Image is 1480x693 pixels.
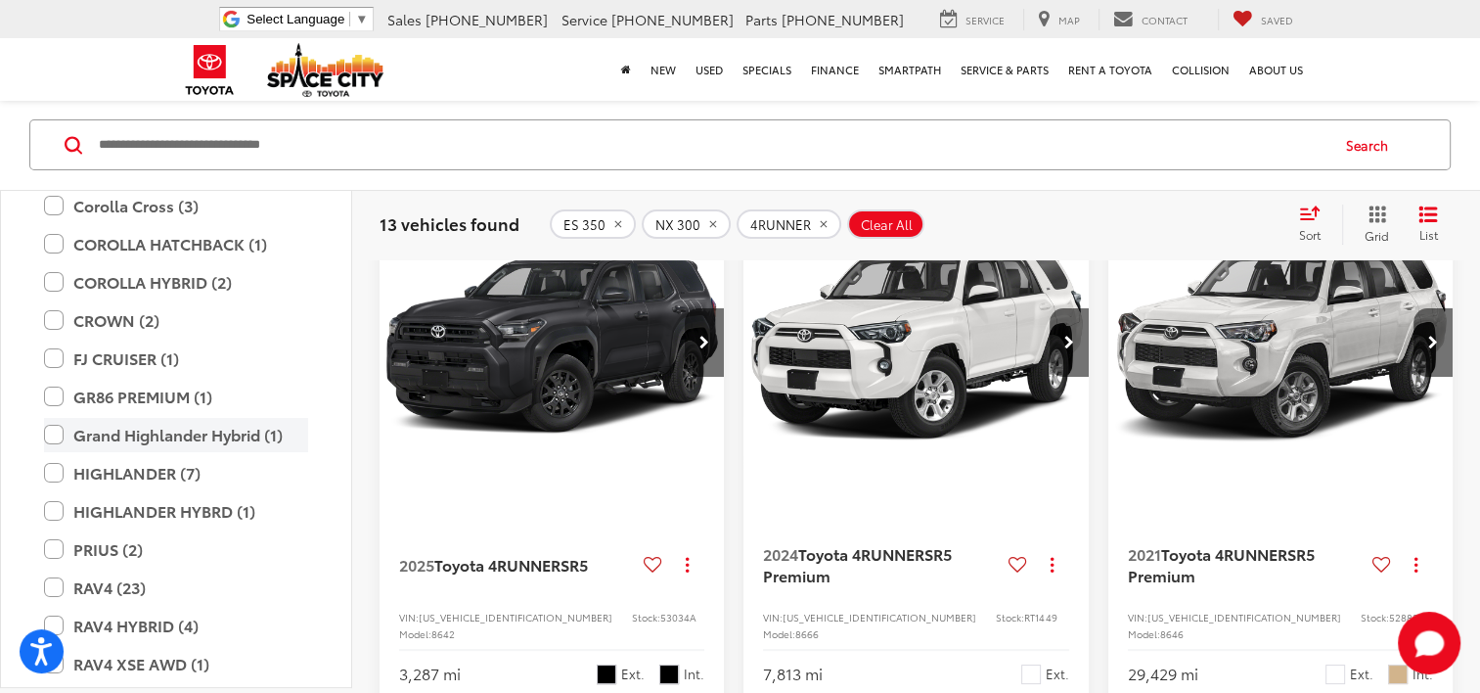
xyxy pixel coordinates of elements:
span: [US_VEHICLE_IDENTIFICATION_NUMBER] [1147,610,1341,624]
span: Ice Cap [1325,665,1345,684]
button: remove 4RUNNER [737,210,841,240]
a: Service [925,9,1019,30]
span: [PHONE_NUMBER] [782,10,904,29]
span: Model: [399,626,431,641]
label: GR86 PREMIUM (1) [44,380,308,414]
label: RAV4 HYBRID (4) [44,609,308,643]
img: 2025 Toyota 4RUNNER SR5 [379,212,726,473]
a: SmartPath [869,38,951,101]
span: VIN: [1128,610,1147,624]
a: My Saved Vehicles [1218,9,1308,30]
span: Clear All [861,217,913,233]
span: Model: [763,626,795,641]
div: 7,813 mi [763,663,823,685]
button: Actions [670,548,704,582]
span: SR5 Premium [763,542,952,586]
button: Grid View [1342,206,1404,245]
a: Rent a Toyota [1058,38,1162,101]
span: List [1418,227,1438,244]
span: 8666 [795,626,819,641]
span: Ext. [1350,665,1373,683]
button: Actions [1035,548,1069,582]
a: 2024 Toyota 4RUNNER SR5 Premium2024 Toyota 4RUNNER SR5 Premium2024 Toyota 4RUNNER SR5 Premium2024... [742,212,1090,472]
img: Space City Toyota [267,43,384,97]
label: HIGHLANDER HYBRD (1) [44,494,308,529]
span: Int. [684,665,704,683]
span: ▼ [355,12,368,26]
span: Service [561,10,607,29]
span: ES 350 [563,217,605,233]
label: FJ CRUISER (1) [44,342,308,376]
span: Stock: [996,610,1024,624]
div: 29,429 mi [1128,663,1198,685]
span: 4RUNNER [750,217,811,233]
span: Ice Cap [1021,665,1041,684]
a: Map [1023,9,1095,30]
span: 13 vehicles found [380,212,519,236]
svg: Start Chat [1398,612,1460,674]
button: Toggle Chat Window [1398,612,1460,674]
button: Next image [685,308,724,377]
span: 8646 [1160,626,1184,641]
button: Search [1327,121,1416,170]
span: Sand Beige [1388,665,1408,684]
label: COROLLA HATCHBACK (1) [44,227,308,261]
span: Contact [1142,13,1188,27]
span: Select Language [247,12,344,26]
span: Map [1058,13,1080,27]
button: Next image [1413,308,1453,377]
button: Clear All [847,210,924,240]
a: Collision [1162,38,1239,101]
label: Corolla Cross (3) [44,189,308,223]
span: Stock: [632,610,660,624]
a: 2021 Toyota 4RUNNER SR5 Premium2021 Toyota 4RUNNER SR5 Premium2021 Toyota 4RUNNER SR5 Premium2021... [1107,212,1455,472]
a: Service & Parts [951,38,1058,101]
label: RAV4 XSE AWD (1) [44,647,308,681]
span: SR5 Premium [1128,542,1315,586]
label: COROLLA HYBRID (2) [44,265,308,300]
span: [US_VEHICLE_IDENTIFICATION_NUMBER] [783,610,976,624]
span: Stock: [1361,610,1389,624]
span: Sort [1299,227,1321,244]
span: 8642 [431,626,455,641]
img: Toyota [173,38,247,102]
span: dropdown dots [1414,557,1417,573]
a: Finance [801,38,869,101]
span: Toyota 4RUNNER [434,553,561,576]
button: Actions [1399,548,1433,582]
a: Select Language​ [247,12,368,26]
button: Select sort value [1289,206,1342,245]
a: 2021Toyota 4RUNNERSR5 Premium [1128,543,1365,587]
span: Ext. [621,665,645,683]
span: Black [659,665,679,684]
span: SR5 [561,553,588,576]
div: 2021 Toyota 4RUNNER SR5 Premium 0 [1107,212,1455,472]
span: [US_VEHICLE_IDENTIFICATION_NUMBER] [419,610,612,624]
span: Saved [1261,13,1293,27]
a: 2025 Toyota 4RUNNER SR52025 Toyota 4RUNNER SR52025 Toyota 4RUNNER SR52025 Toyota 4RUNNER SR5 [379,212,726,472]
span: dropdown dots [1051,557,1054,573]
span: 2024 [763,542,798,565]
span: [PHONE_NUMBER] [426,10,548,29]
div: 2024 Toyota 4RUNNER SR5 Premium 0 [742,212,1090,472]
span: Grid [1365,228,1389,245]
span: NX 300 [655,217,700,233]
span: ​ [349,12,350,26]
span: 2025 [399,553,434,576]
label: HIGHLANDER (7) [44,456,308,490]
label: CROWN (2) [44,303,308,338]
span: Service [965,13,1005,27]
a: Used [686,38,733,101]
div: 2025 Toyota 4RUNNER SR5 0 [379,212,726,472]
span: Black [597,665,616,684]
button: remove ES%20350 [550,210,636,240]
a: About Us [1239,38,1313,101]
a: Home [611,38,641,101]
img: 2021 Toyota 4RUNNER SR5 Premium [1107,212,1455,474]
a: 2025Toyota 4RUNNERSR5 [399,554,636,576]
label: PRIUS (2) [44,532,308,567]
img: 2024 Toyota 4RUNNER SR5 Premium [742,212,1090,473]
input: Search by Make, Model, or Keyword [97,122,1327,169]
a: Specials [733,38,801,101]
